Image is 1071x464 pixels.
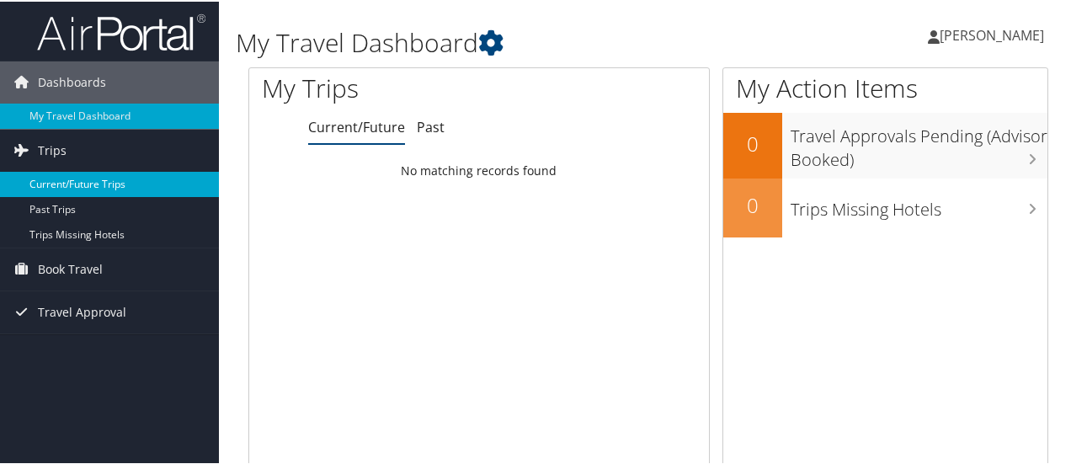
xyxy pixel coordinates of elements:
[723,177,1047,236] a: 0Trips Missing Hotels
[38,128,67,170] span: Trips
[308,116,405,135] a: Current/Future
[262,69,504,104] h1: My Trips
[723,111,1047,176] a: 0Travel Approvals Pending (Advisor Booked)
[723,128,782,157] h2: 0
[791,115,1047,170] h3: Travel Approvals Pending (Advisor Booked)
[791,188,1047,220] h3: Trips Missing Hotels
[38,247,103,289] span: Book Travel
[236,24,786,59] h1: My Travel Dashboard
[940,24,1044,43] span: [PERSON_NAME]
[417,116,445,135] a: Past
[38,290,126,332] span: Travel Approval
[249,154,709,184] td: No matching records found
[723,69,1047,104] h1: My Action Items
[723,189,782,218] h2: 0
[37,11,205,51] img: airportal-logo.png
[38,60,106,102] span: Dashboards
[928,8,1061,59] a: [PERSON_NAME]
